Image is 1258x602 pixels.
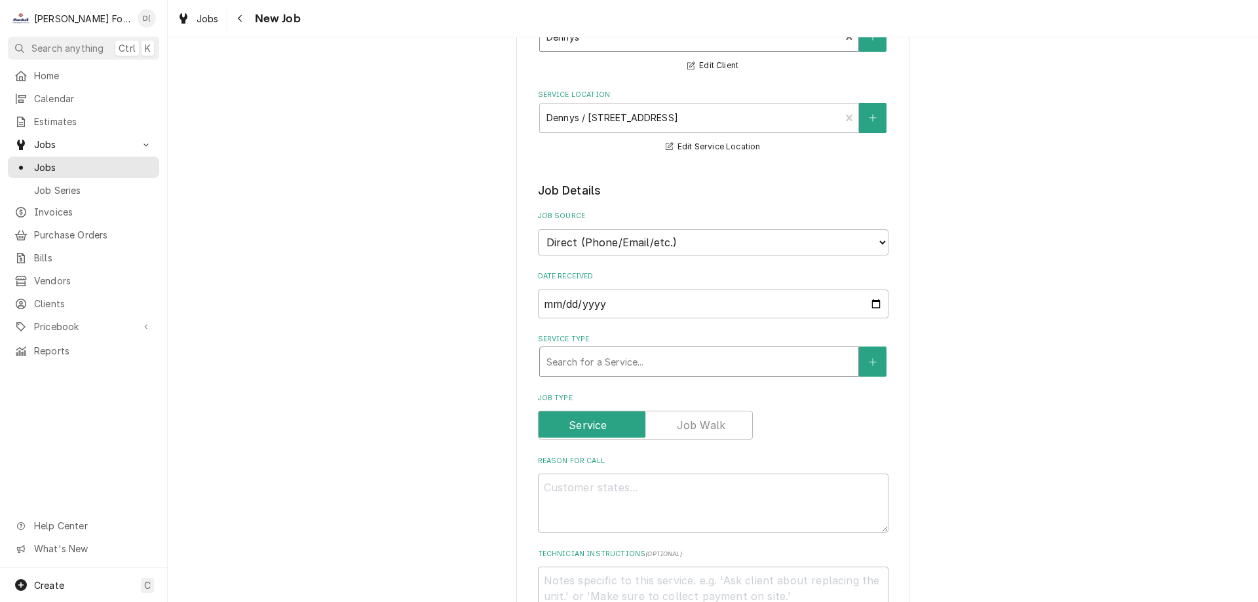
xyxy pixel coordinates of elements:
[8,88,159,109] a: Calendar
[8,316,159,337] a: Go to Pricebook
[144,578,151,592] span: C
[538,290,888,318] input: yyyy-mm-dd
[8,538,159,559] a: Go to What's New
[251,10,301,28] span: New Job
[538,211,888,221] label: Job Source
[34,344,153,358] span: Reports
[538,393,888,440] div: Job Type
[34,183,153,197] span: Job Series
[34,138,133,151] span: Jobs
[230,8,251,29] button: Navigate back
[538,271,888,282] label: Date Received
[538,334,888,377] div: Service Type
[172,8,224,29] a: Jobs
[8,293,159,314] a: Clients
[538,393,888,404] label: Job Type
[538,182,888,199] legend: Job Details
[34,297,153,310] span: Clients
[538,90,888,155] div: Service Location
[138,9,156,28] div: D(
[8,515,159,536] a: Go to Help Center
[12,9,30,28] div: Marshall Food Equipment Service's Avatar
[538,456,888,466] label: Reason For Call
[8,37,159,60] button: Search anythingCtrlK
[859,347,886,377] button: Create New Service
[12,9,30,28] div: M
[145,41,151,55] span: K
[197,12,219,26] span: Jobs
[34,580,64,591] span: Create
[119,41,136,55] span: Ctrl
[34,12,130,26] div: [PERSON_NAME] Food Equipment Service
[138,9,156,28] div: Derek Testa (81)'s Avatar
[8,157,159,178] a: Jobs
[34,519,151,533] span: Help Center
[859,103,886,133] button: Create New Location
[8,247,159,269] a: Bills
[34,251,153,265] span: Bills
[8,270,159,292] a: Vendors
[34,115,153,128] span: Estimates
[538,90,888,100] label: Service Location
[538,456,888,533] div: Reason For Call
[8,201,159,223] a: Invoices
[8,111,159,132] a: Estimates
[34,69,153,83] span: Home
[538,549,888,559] label: Technician Instructions
[34,160,153,174] span: Jobs
[869,358,877,367] svg: Create New Service
[8,179,159,201] a: Job Series
[685,58,740,74] button: Edit Client
[34,228,153,242] span: Purchase Orders
[538,334,888,345] label: Service Type
[645,550,682,557] span: ( optional )
[8,340,159,362] a: Reports
[8,224,159,246] a: Purchase Orders
[538,271,888,318] div: Date Received
[34,274,153,288] span: Vendors
[869,113,877,122] svg: Create New Location
[34,92,153,105] span: Calendar
[34,542,151,555] span: What's New
[31,41,104,55] span: Search anything
[8,134,159,155] a: Go to Jobs
[664,139,763,155] button: Edit Service Location
[538,9,888,74] div: Client
[8,65,159,86] a: Home
[34,205,153,219] span: Invoices
[538,211,888,255] div: Job Source
[34,320,133,333] span: Pricebook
